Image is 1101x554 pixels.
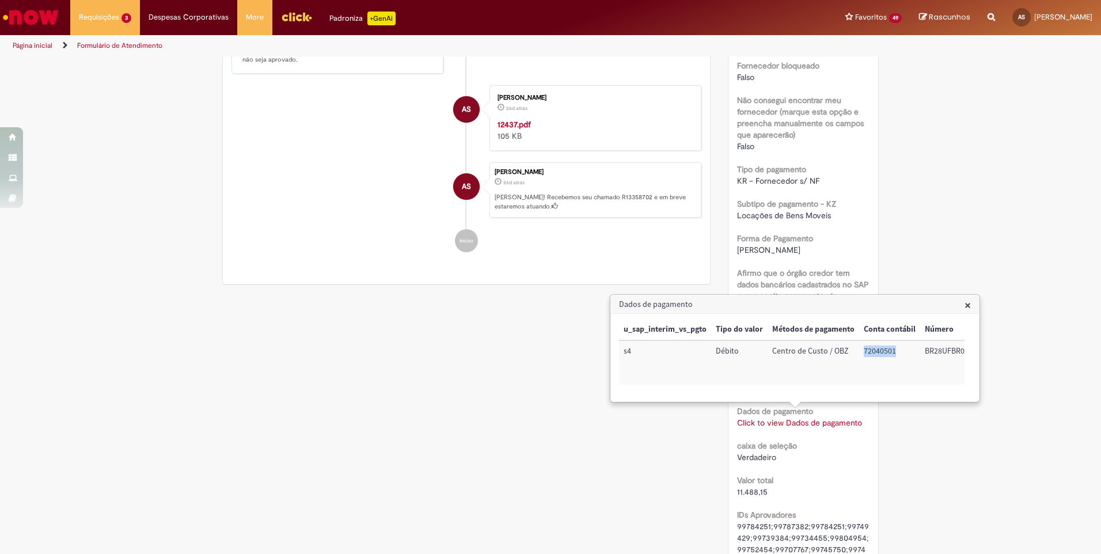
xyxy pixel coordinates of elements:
span: 3 [122,13,131,23]
b: Tipo de pagamento [737,164,806,174]
td: Tipo do valor: Débito [711,340,768,385]
th: u_sap_interim_vs_pgto [619,319,711,340]
p: [PERSON_NAME]! Recebemos seu chamado R13358702 e em breve estaremos atuando. [495,193,695,211]
div: [PERSON_NAME] [498,94,689,101]
button: Close [965,299,971,311]
b: IDs Aprovadores [737,510,796,520]
td: Métodos de pagamento: Centro de Custo / OBZ [768,340,859,385]
td: u_sap_interim_vs_pgto: s4 [619,340,711,385]
span: 26d atrás [503,179,525,186]
span: Falso [737,72,754,82]
th: Número [920,319,973,340]
ul: Trilhas de página [9,35,726,56]
div: Abigail Christine Sousa dos Santos [453,173,480,200]
div: Padroniza [329,12,396,25]
span: KR – Fornecedor s/ NF [737,176,819,186]
span: AS [1018,13,1025,21]
div: [PERSON_NAME] [495,169,695,176]
span: × [965,297,971,313]
b: Não consegui encontrar meu fornecedor (marque esta opção e preencha manualmente os campos que apa... [737,95,864,140]
td: Conta contábil: 72040501 [859,340,920,385]
a: Formulário de Atendimento [77,41,162,50]
span: AS [462,173,471,200]
span: Despesas Corporativas [149,12,229,23]
a: 12437.pdf [498,119,531,130]
b: Fornecedor bloqueado [737,60,819,71]
h3: Dados de pagamento [611,295,979,314]
a: Rascunhos [919,12,970,23]
span: Falso [737,141,754,151]
div: Dados de pagamento [610,294,980,403]
img: ServiceNow [1,6,60,29]
span: More [246,12,264,23]
td: Número: BR28UFBR02 [920,340,973,385]
b: caixa de seleção [737,441,797,451]
span: Locações de Bens Moveis [737,210,831,221]
a: Click to view Dados de pagamento [737,418,862,428]
time: 06/08/2025 10:45:06 [506,105,527,112]
img: click_logo_yellow_360x200.png [281,8,312,25]
b: Dados de pagamento [737,406,813,416]
th: Tipo do valor [711,319,768,340]
li: Abigail Christine Sousa dos Santos [231,162,701,218]
div: Abigail Christine Sousa dos Santos [453,96,480,123]
span: 26d atrás [506,105,527,112]
a: Página inicial [13,41,52,50]
b: Afirmo que o órgão credor tem dados bancários cadastrados no SAP e que aceita pagamento via depós... [737,268,869,347]
div: 105 KB [498,119,689,142]
span: 49 [889,13,902,23]
span: Favoritos [855,12,887,23]
span: 11.488,15 [737,487,768,497]
b: Forma de Pagamento [737,233,813,244]
p: +GenAi [367,12,396,25]
span: AS [462,96,471,123]
span: Requisições [79,12,119,23]
span: [PERSON_NAME] [737,245,800,255]
b: Valor total [737,475,773,485]
span: Rascunhos [929,12,970,22]
b: Subtipo de pagamento - KZ [737,199,836,209]
span: Verdadeiro [737,452,776,462]
th: Conta contábil [859,319,920,340]
th: Métodos de pagamento [768,319,859,340]
span: [PERSON_NAME] [1034,12,1092,22]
